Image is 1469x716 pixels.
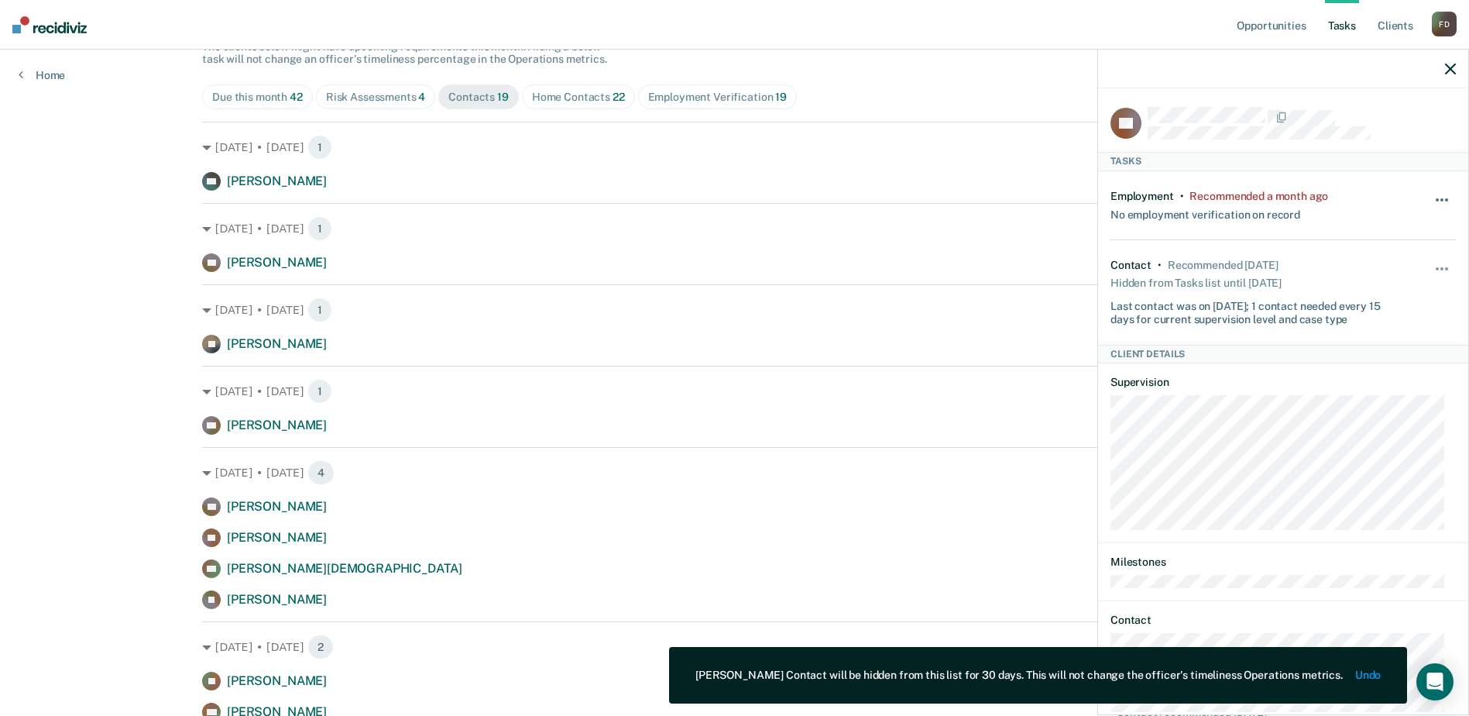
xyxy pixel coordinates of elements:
div: [DATE] • [DATE] [202,379,1267,404]
span: 19 [497,91,509,103]
div: Last contact was on [DATE]; 1 contact needed every 15 days for current supervision level and case... [1110,294,1399,326]
div: Recommended 5 days ago [1168,259,1278,272]
div: [DATE] • [DATE] [202,460,1267,485]
span: 19 [775,91,787,103]
span: [PERSON_NAME] [227,255,327,270]
div: • [1180,190,1184,203]
div: Recommended a month ago [1189,190,1328,203]
a: Home [19,68,65,82]
div: Contact [1110,259,1152,272]
span: 4 [418,91,425,103]
div: [DATE] • [DATE] [202,298,1267,322]
span: [PERSON_NAME] [227,499,327,514]
dt: Supervision [1110,376,1456,389]
span: [PERSON_NAME] [227,336,327,351]
div: Due this month [212,91,303,104]
span: 22 [613,91,625,103]
div: Employment Verification [648,91,787,104]
span: 1 [307,379,332,404]
div: [DATE] • [DATE] [202,135,1267,160]
span: [PERSON_NAME][DEMOGRAPHIC_DATA] [227,561,462,576]
span: 4 [307,460,335,485]
div: Open Intercom Messenger [1416,663,1454,701]
div: Tasks [1098,152,1468,170]
span: 1 [307,135,332,160]
div: [DATE] • [DATE] [202,635,1267,659]
img: Recidiviz [12,16,87,33]
span: [PERSON_NAME] [227,418,327,432]
dt: Milestones [1110,556,1456,569]
span: [PERSON_NAME] [227,592,327,607]
div: F D [1432,12,1457,36]
div: Hidden from Tasks list until [DATE] [1110,272,1282,294]
button: Undo [1355,669,1381,682]
div: Home Contacts [532,91,625,104]
div: • [1158,259,1162,272]
div: Employment [1110,190,1174,203]
span: 2 [307,635,334,659]
span: [PERSON_NAME] [227,174,327,188]
div: Client Details [1098,345,1468,363]
span: The clients below might have upcoming requirements this month. Hiding a below task will not chang... [202,40,607,66]
span: 1 [307,298,332,322]
span: 1 [307,216,332,241]
div: [DATE] • [DATE] [202,216,1267,241]
div: Risk Assessments [326,91,426,104]
div: [PERSON_NAME] Contact will be hidden from this list for 30 days. This will not change the officer... [695,669,1343,682]
div: No employment verification on record [1110,202,1300,222]
span: [PERSON_NAME] [227,673,327,688]
span: 42 [290,91,303,103]
div: Contacts [448,91,509,104]
dt: Contact [1110,614,1456,627]
span: [PERSON_NAME] [227,530,327,545]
